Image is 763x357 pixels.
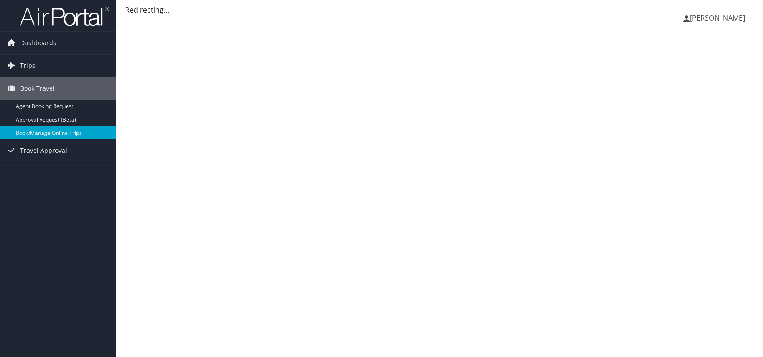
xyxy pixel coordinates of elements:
span: Travel Approval [20,139,67,162]
div: Redirecting... [125,4,754,15]
span: Book Travel [20,77,55,100]
img: airportal-logo.png [20,6,109,27]
span: Dashboards [20,32,56,54]
span: [PERSON_NAME] [690,13,745,23]
a: [PERSON_NAME] [683,4,754,31]
span: Trips [20,55,35,77]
